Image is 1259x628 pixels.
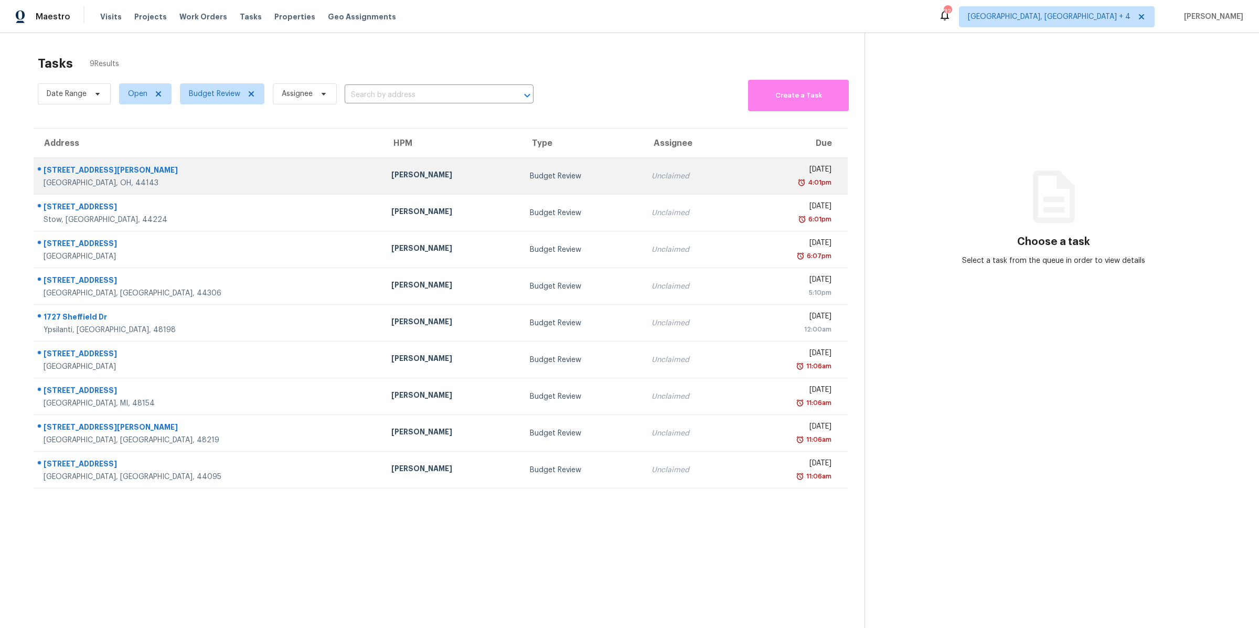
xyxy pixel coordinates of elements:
[391,169,513,183] div: [PERSON_NAME]
[749,274,831,288] div: [DATE]
[652,281,732,292] div: Unclaimed
[44,348,375,361] div: [STREET_ADDRESS]
[652,171,732,182] div: Unclaimed
[806,214,831,225] div: 6:01pm
[652,318,732,328] div: Unclaimed
[748,80,849,111] button: Create a Task
[44,422,375,435] div: [STREET_ADDRESS][PERSON_NAME]
[796,361,804,371] img: Overdue Alarm Icon
[44,398,375,409] div: [GEOGRAPHIC_DATA], MI, 48154
[944,6,951,17] div: 32
[652,428,732,439] div: Unclaimed
[796,471,804,482] img: Overdue Alarm Icon
[797,177,806,188] img: Overdue Alarm Icon
[959,256,1148,266] div: Select a task from the queue in order to view details
[652,355,732,365] div: Unclaimed
[38,58,73,69] h2: Tasks
[128,89,147,99] span: Open
[44,325,375,335] div: Ypsilanti, [GEOGRAPHIC_DATA], 48198
[44,251,375,262] div: [GEOGRAPHIC_DATA]
[391,463,513,476] div: [PERSON_NAME]
[749,238,831,251] div: [DATE]
[806,177,831,188] div: 4:01pm
[530,208,635,218] div: Budget Review
[796,398,804,408] img: Overdue Alarm Icon
[530,355,635,365] div: Budget Review
[44,201,375,215] div: [STREET_ADDRESS]
[44,165,375,178] div: [STREET_ADDRESS][PERSON_NAME]
[521,129,643,158] th: Type
[749,164,831,177] div: [DATE]
[240,13,262,20] span: Tasks
[520,88,535,103] button: Open
[134,12,167,22] span: Projects
[391,316,513,329] div: [PERSON_NAME]
[749,385,831,398] div: [DATE]
[749,201,831,214] div: [DATE]
[652,391,732,402] div: Unclaimed
[652,465,732,475] div: Unclaimed
[530,428,635,439] div: Budget Review
[90,59,119,69] span: 9 Results
[749,311,831,324] div: [DATE]
[282,89,313,99] span: Assignee
[798,214,806,225] img: Overdue Alarm Icon
[749,288,831,298] div: 5:10pm
[391,427,513,440] div: [PERSON_NAME]
[34,129,383,158] th: Address
[44,238,375,251] div: [STREET_ADDRESS]
[804,434,831,445] div: 11:06am
[44,312,375,325] div: 1727 Sheffield Dr
[530,244,635,255] div: Budget Review
[44,215,375,225] div: Stow, [GEOGRAPHIC_DATA], 44224
[345,87,504,103] input: Search by address
[652,244,732,255] div: Unclaimed
[530,465,635,475] div: Budget Review
[968,12,1130,22] span: [GEOGRAPHIC_DATA], [GEOGRAPHIC_DATA] + 4
[753,90,844,102] span: Create a Task
[36,12,70,22] span: Maestro
[1017,237,1090,247] h3: Choose a task
[44,472,375,482] div: [GEOGRAPHIC_DATA], [GEOGRAPHIC_DATA], 44095
[530,391,635,402] div: Budget Review
[391,280,513,293] div: [PERSON_NAME]
[530,171,635,182] div: Budget Review
[44,435,375,445] div: [GEOGRAPHIC_DATA], [GEOGRAPHIC_DATA], 48219
[796,251,805,261] img: Overdue Alarm Icon
[530,318,635,328] div: Budget Review
[749,458,831,471] div: [DATE]
[391,390,513,403] div: [PERSON_NAME]
[47,89,87,99] span: Date Range
[805,251,831,261] div: 6:07pm
[391,353,513,366] div: [PERSON_NAME]
[44,288,375,299] div: [GEOGRAPHIC_DATA], [GEOGRAPHIC_DATA], 44306
[391,206,513,219] div: [PERSON_NAME]
[796,434,804,445] img: Overdue Alarm Icon
[44,275,375,288] div: [STREET_ADDRESS]
[643,129,740,158] th: Assignee
[804,471,831,482] div: 11:06am
[1180,12,1243,22] span: [PERSON_NAME]
[391,243,513,256] div: [PERSON_NAME]
[740,129,848,158] th: Due
[749,348,831,361] div: [DATE]
[804,361,831,371] div: 11:06am
[44,385,375,398] div: [STREET_ADDRESS]
[44,459,375,472] div: [STREET_ADDRESS]
[189,89,240,99] span: Budget Review
[804,398,831,408] div: 11:06am
[274,12,315,22] span: Properties
[383,129,521,158] th: HPM
[749,421,831,434] div: [DATE]
[328,12,396,22] span: Geo Assignments
[44,361,375,372] div: [GEOGRAPHIC_DATA]
[44,178,375,188] div: [GEOGRAPHIC_DATA], OH, 44143
[530,281,635,292] div: Budget Review
[179,12,227,22] span: Work Orders
[652,208,732,218] div: Unclaimed
[749,324,831,335] div: 12:00am
[100,12,122,22] span: Visits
